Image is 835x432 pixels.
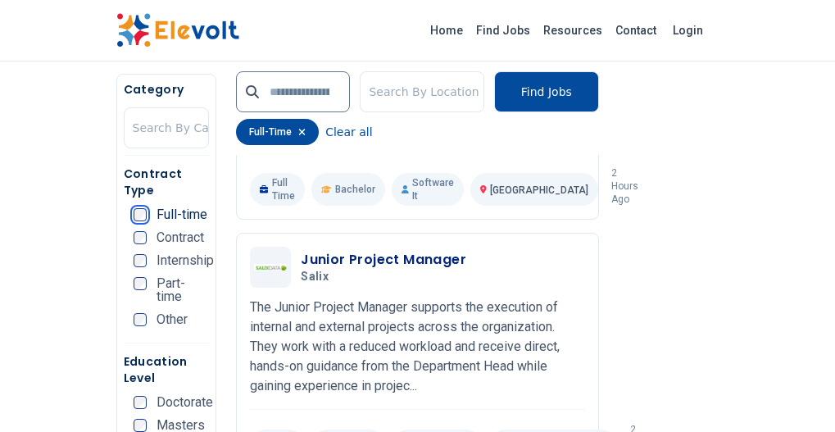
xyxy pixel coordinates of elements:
[157,419,205,432] span: Masters
[301,270,329,284] span: Salix
[254,264,287,271] img: Salix
[490,184,588,196] span: [GEOGRAPHIC_DATA]
[134,208,147,221] input: Full-time
[663,14,713,47] a: Login
[392,173,464,206] p: Software It
[236,119,319,145] div: full-time
[134,419,147,432] input: Masters
[609,17,663,43] a: Contact
[134,254,147,267] input: Internship
[124,166,210,198] h5: Contract Type
[157,313,188,326] span: Other
[134,396,147,409] input: Doctorate
[537,17,609,43] a: Resources
[325,119,372,145] button: Clear all
[157,396,213,409] span: Doctorate
[124,81,210,98] h5: Category
[250,173,305,206] p: Full Time
[157,277,210,303] span: Part-time
[611,166,638,206] p: 2 hours ago
[301,250,466,270] h3: Junior Project Manager
[157,254,214,267] span: Internship
[124,353,210,386] h5: Education Level
[134,277,147,290] input: Part-time
[470,17,537,43] a: Find Jobs
[753,353,835,432] iframe: Chat Widget
[157,208,207,221] span: Full-time
[335,183,375,196] span: Bachelor
[134,231,147,244] input: Contract
[424,17,470,43] a: Home
[494,71,599,112] button: Find Jobs
[116,13,239,48] img: Elevolt
[250,298,585,396] p: The Junior Project Manager supports the execution of internal and external projects across the or...
[157,231,204,244] span: Contract
[134,313,147,326] input: Other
